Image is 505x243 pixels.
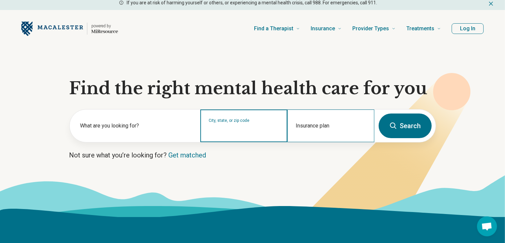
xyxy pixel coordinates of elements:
[69,79,436,99] h1: Find the right mental health care for you
[21,18,118,39] a: Home page
[80,122,192,130] label: What are you looking for?
[352,15,396,42] a: Provider Types
[379,114,432,138] button: Search
[406,15,441,42] a: Treatments
[169,151,206,159] a: Get matched
[254,15,300,42] a: Find a Therapist
[477,216,497,236] div: Open chat
[254,24,293,33] span: Find a Therapist
[452,23,484,34] button: Log In
[91,23,118,29] p: powered by
[406,24,434,33] span: Treatments
[352,24,389,33] span: Provider Types
[69,150,436,160] p: Not sure what you’re looking for?
[311,15,342,42] a: Insurance
[311,24,335,33] span: Insurance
